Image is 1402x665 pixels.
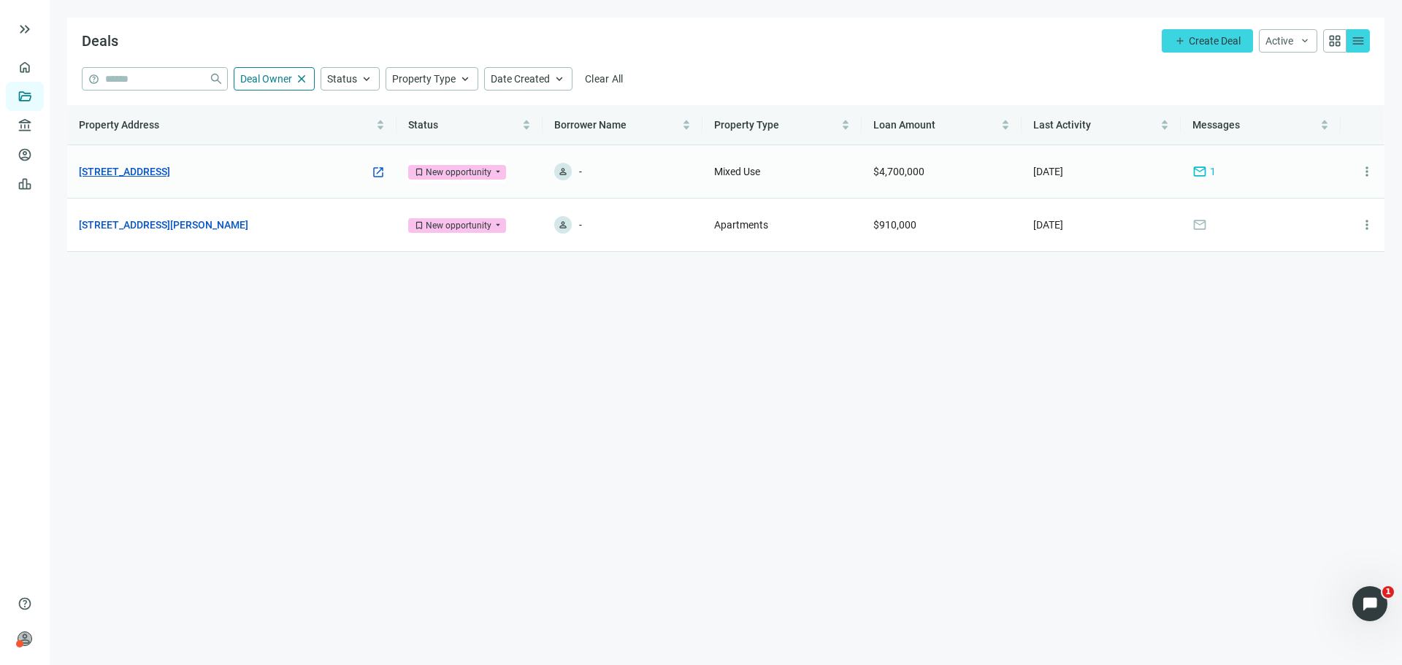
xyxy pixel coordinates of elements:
button: Activekeyboard_arrow_down [1259,29,1317,53]
span: menu [1351,34,1365,48]
span: Clear All [585,73,624,85]
span: Last Activity [1033,119,1091,131]
span: more_vert [1360,218,1374,232]
span: bookmark [414,167,424,177]
span: $4,700,000 [873,166,924,177]
a: [STREET_ADDRESS] [79,164,170,180]
span: 1 [1382,586,1394,598]
span: help [88,74,99,85]
span: account_balance [18,118,28,133]
span: Loan Amount [873,119,935,131]
span: - [579,163,582,180]
span: mail [1192,218,1207,232]
span: Active [1265,35,1293,47]
span: person [558,220,568,230]
span: Property Type [714,119,779,131]
span: Messages [1192,119,1240,131]
iframe: Intercom live chat [1352,586,1387,621]
button: Clear All [578,67,630,91]
span: Borrower Name [554,119,627,131]
button: keyboard_double_arrow_right [16,20,34,38]
span: bookmark [414,220,424,231]
span: Apartments [714,219,768,231]
span: Date Created [491,73,550,85]
span: [DATE] [1033,166,1063,177]
span: Mixed Use [714,166,760,177]
button: more_vert [1352,157,1382,186]
span: more_vert [1360,164,1374,179]
span: Property Type [392,73,456,85]
span: help [18,596,32,611]
span: [DATE] [1033,219,1063,231]
span: Property Address [79,119,159,131]
span: keyboard_arrow_down [1299,35,1311,47]
span: Status [327,73,357,85]
span: grid_view [1328,34,1342,48]
span: Status [408,119,438,131]
span: 1 [1210,164,1216,180]
span: add [1174,35,1186,47]
span: keyboard_arrow_up [553,72,566,85]
span: $910,000 [873,219,916,231]
div: New opportunity [426,165,491,180]
span: person [558,166,568,177]
span: keyboard_arrow_up [360,72,373,85]
span: mail [1192,164,1207,179]
button: addCreate Deal [1162,29,1253,53]
span: close [295,72,308,85]
a: [STREET_ADDRESS][PERSON_NAME] [79,217,248,233]
span: Create Deal [1189,35,1241,47]
span: person [18,631,32,646]
span: - [579,216,582,234]
span: keyboard_arrow_up [459,72,472,85]
span: Deal Owner [240,73,292,85]
button: more_vert [1352,210,1382,239]
span: open_in_new [372,166,385,179]
div: New opportunity [426,218,491,233]
a: open_in_new [372,165,385,181]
